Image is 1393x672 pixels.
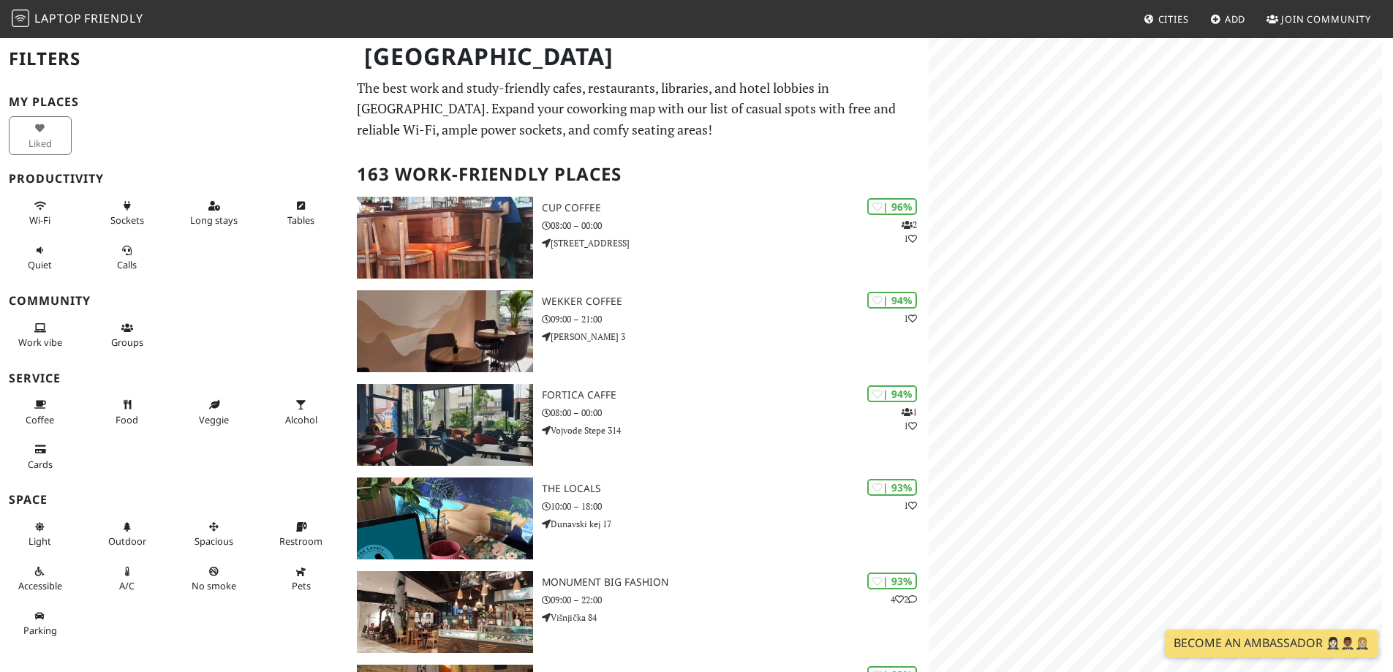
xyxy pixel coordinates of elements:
[542,611,929,624] p: Višnjička 84
[9,95,339,109] h3: My Places
[285,413,317,426] span: Alcohol
[348,477,929,559] a: The Locals | 93% 1 The Locals 10:00 – 18:00 Dunavski kej 17
[542,295,929,308] h3: Wekker Coffee
[867,573,917,589] div: | 93%
[28,258,52,271] span: Quiet
[34,10,82,26] span: Laptop
[9,515,72,554] button: Light
[287,214,314,227] span: Work-friendly tables
[352,37,926,77] h1: [GEOGRAPHIC_DATA]
[357,384,533,466] img: Fortica caffe
[867,198,917,215] div: | 96%
[292,579,311,592] span: Pet friendly
[9,316,72,355] button: Work vibe
[357,197,533,279] img: Cup Coffee
[867,292,917,309] div: | 94%
[9,393,72,431] button: Coffee
[192,579,236,592] span: Smoke free
[9,194,72,233] button: Wi-Fi
[96,194,159,233] button: Sockets
[357,152,920,197] h2: 163 Work-Friendly Places
[12,10,29,27] img: LaptopFriendly
[542,312,929,326] p: 09:00 – 21:00
[1158,12,1189,26] span: Cities
[270,515,333,554] button: Restroom
[348,197,929,279] a: Cup Coffee | 96% 21 Cup Coffee 08:00 – 00:00 [STREET_ADDRESS]
[28,458,53,471] span: Credit cards
[9,238,72,277] button: Quiet
[542,389,929,401] h3: Fortica caffe
[9,172,339,186] h3: Productivity
[183,393,246,431] button: Veggie
[9,371,339,385] h3: Service
[12,7,143,32] a: LaptopFriendly LaptopFriendly
[542,219,929,233] p: 08:00 – 00:00
[183,515,246,554] button: Spacious
[96,559,159,598] button: A/C
[542,236,929,250] p: [STREET_ADDRESS]
[9,437,72,476] button: Cards
[23,624,57,637] span: Parking
[1204,6,1252,32] a: Add
[542,517,929,531] p: Dunavski kej 17
[279,535,322,548] span: Restroom
[116,413,138,426] span: Food
[357,290,533,372] img: Wekker Coffee
[96,238,159,277] button: Calls
[542,576,929,589] h3: Monument Big Fashion
[9,37,339,81] h2: Filters
[29,214,50,227] span: Stable Wi-Fi
[183,194,246,233] button: Long stays
[902,405,917,433] p: 1 1
[96,515,159,554] button: Outdoor
[270,393,333,431] button: Alcohol
[96,393,159,431] button: Food
[542,423,929,437] p: Vojvode Stepe 314
[1225,12,1246,26] span: Add
[348,290,929,372] a: Wekker Coffee | 94% 1 Wekker Coffee 09:00 – 21:00 [PERSON_NAME] 3
[9,294,339,308] h3: Community
[270,559,333,598] button: Pets
[542,330,929,344] p: [PERSON_NAME] 3
[542,593,929,607] p: 09:00 – 22:00
[1165,630,1378,657] a: Become an Ambassador 🤵🏻‍♀️🤵🏾‍♂️🤵🏼‍♀️
[18,579,62,592] span: Accessible
[9,493,339,507] h3: Space
[357,477,533,559] img: The Locals
[183,559,246,598] button: No smoke
[29,535,51,548] span: Natural light
[26,413,54,426] span: Coffee
[542,499,929,513] p: 10:00 – 18:00
[902,218,917,246] p: 2 1
[891,592,917,606] p: 4 2
[867,479,917,496] div: | 93%
[111,336,143,349] span: Group tables
[357,571,533,653] img: Monument Big Fashion
[904,312,917,325] p: 1
[96,316,159,355] button: Groups
[542,202,929,214] h3: Cup Coffee
[357,78,920,140] p: The best work and study-friendly cafes, restaurants, libraries, and hotel lobbies in [GEOGRAPHIC_...
[190,214,238,227] span: Long stays
[9,604,72,643] button: Parking
[108,535,146,548] span: Outdoor area
[348,571,929,653] a: Monument Big Fashion | 93% 42 Monument Big Fashion 09:00 – 22:00 Višnjička 84
[1138,6,1195,32] a: Cities
[195,535,233,548] span: Spacious
[270,194,333,233] button: Tables
[18,336,62,349] span: People working
[119,579,135,592] span: Air conditioned
[904,499,917,513] p: 1
[199,413,229,426] span: Veggie
[1261,6,1377,32] a: Join Community
[867,385,917,402] div: | 94%
[348,384,929,466] a: Fortica caffe | 94% 11 Fortica caffe 08:00 – 00:00 Vojvode Stepe 314
[1281,12,1371,26] span: Join Community
[542,483,929,495] h3: The Locals
[117,258,137,271] span: Video/audio calls
[542,406,929,420] p: 08:00 – 00:00
[9,559,72,598] button: Accessible
[110,214,144,227] span: Power sockets
[84,10,143,26] span: Friendly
